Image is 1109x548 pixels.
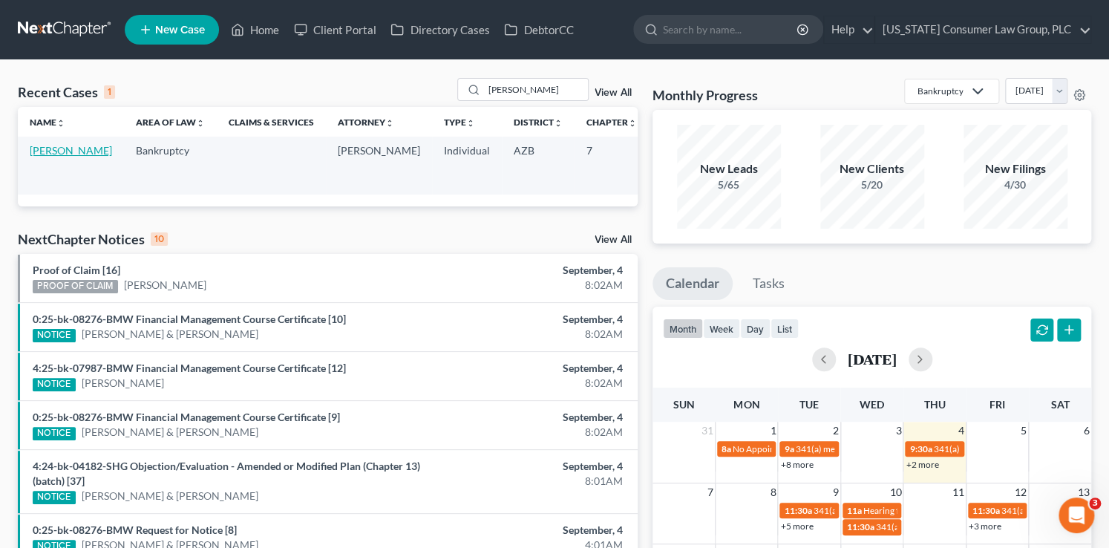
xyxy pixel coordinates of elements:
[436,312,623,327] div: September, 4
[652,267,733,300] a: Calendar
[326,137,432,194] td: [PERSON_NAME]
[847,521,874,532] span: 11:30a
[1082,422,1091,440] span: 6
[722,443,731,454] span: 8a
[740,319,771,339] button: day
[155,25,205,36] span: New Case
[673,398,695,411] span: Sun
[739,267,798,300] a: Tasks
[82,327,258,342] a: [PERSON_NAME] & [PERSON_NAME]
[848,351,897,367] h2: [DATE]
[444,117,475,128] a: Typeunfold_more
[575,137,649,194] td: 7
[1076,483,1091,501] span: 13
[831,483,840,501] span: 9
[223,16,287,43] a: Home
[18,83,115,101] div: Recent Cases
[951,483,966,501] span: 11
[652,86,758,104] h3: Monthly Progress
[514,117,563,128] a: Districtunfold_more
[554,119,563,128] i: unfold_more
[436,327,623,342] div: 8:02AM
[780,521,813,532] a: +5 more
[33,313,346,325] a: 0:25-bk-08276-BMW Financial Management Course Certificate [10]
[497,16,580,43] a: DebtorCC
[733,443,802,454] span: No Appointments
[33,329,76,342] div: NOTICE
[706,483,715,501] span: 7
[663,319,703,339] button: month
[383,16,497,43] a: Directory Cases
[33,523,237,536] a: 0:25-bk-08276-BMW Request for Notice [8]
[824,16,874,43] a: Help
[33,460,420,487] a: 4:24-bk-04182-SHG Objection/Evaluation - Amended or Modified Plan (Chapter 13) (batch) [37]
[677,177,781,192] div: 5/65
[894,422,903,440] span: 3
[917,85,963,97] div: Bankruptcy
[338,117,394,128] a: Attorneyunfold_more
[586,117,637,128] a: Chapterunfold_more
[733,398,759,411] span: Mon
[18,230,168,248] div: NextChapter Notices
[768,422,777,440] span: 1
[771,319,799,339] button: list
[964,160,1067,177] div: New Filings
[484,79,588,100] input: Search by name...
[703,319,740,339] button: week
[33,491,76,504] div: NOTICE
[860,398,884,411] span: Wed
[847,505,862,516] span: 11a
[768,483,777,501] span: 8
[33,264,120,276] a: Proof of Claim [16]
[436,376,623,391] div: 8:02AM
[56,119,65,128] i: unfold_more
[466,119,475,128] i: unfold_more
[969,521,1001,532] a: +3 more
[677,160,781,177] div: New Leads
[30,117,65,128] a: Nameunfold_more
[1089,498,1101,509] span: 3
[30,144,112,157] a: [PERSON_NAME]
[700,422,715,440] span: 31
[784,505,811,516] span: 11:30a
[124,278,206,293] a: [PERSON_NAME]
[780,459,813,470] a: +8 more
[436,263,623,278] div: September, 4
[876,521,1098,532] span: 341(a) meeting for [PERSON_NAME] & [PERSON_NAME]
[436,523,623,538] div: September, 4
[33,411,340,423] a: 0:25-bk-08276-BMW Financial Management Course Certificate [9]
[820,160,924,177] div: New Clients
[436,278,623,293] div: 8:02AM
[933,443,1076,454] span: 341(a) meeting for [PERSON_NAME]
[436,474,623,489] div: 8:01AM
[436,459,623,474] div: September, 4
[1019,422,1028,440] span: 5
[124,137,217,194] td: Bankruptcy
[33,427,76,440] div: NOTICE
[33,378,76,391] div: NOTICE
[436,410,623,425] div: September, 4
[217,107,326,137] th: Claims & Services
[595,235,632,245] a: View All
[909,443,932,454] span: 9:30a
[33,362,346,374] a: 4:25-bk-07987-BMW Financial Management Course Certificate [12]
[888,483,903,501] span: 10
[663,16,799,43] input: Search by name...
[436,361,623,376] div: September, 4
[151,232,168,246] div: 10
[795,443,938,454] span: 341(a) meeting for [PERSON_NAME]
[436,425,623,440] div: 8:02AM
[104,85,115,99] div: 1
[385,119,394,128] i: unfold_more
[875,16,1090,43] a: [US_STATE] Consumer Law Group, PLC
[82,376,164,391] a: [PERSON_NAME]
[964,177,1067,192] div: 4/30
[813,505,1035,516] span: 341(a) meeting for [PERSON_NAME] & [PERSON_NAME]
[287,16,383,43] a: Client Portal
[784,443,794,454] span: 9a
[136,117,205,128] a: Area of Lawunfold_more
[628,119,637,128] i: unfold_more
[82,425,258,440] a: [PERSON_NAME] & [PERSON_NAME]
[82,489,258,503] a: [PERSON_NAME] & [PERSON_NAME]
[906,459,938,470] a: +2 more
